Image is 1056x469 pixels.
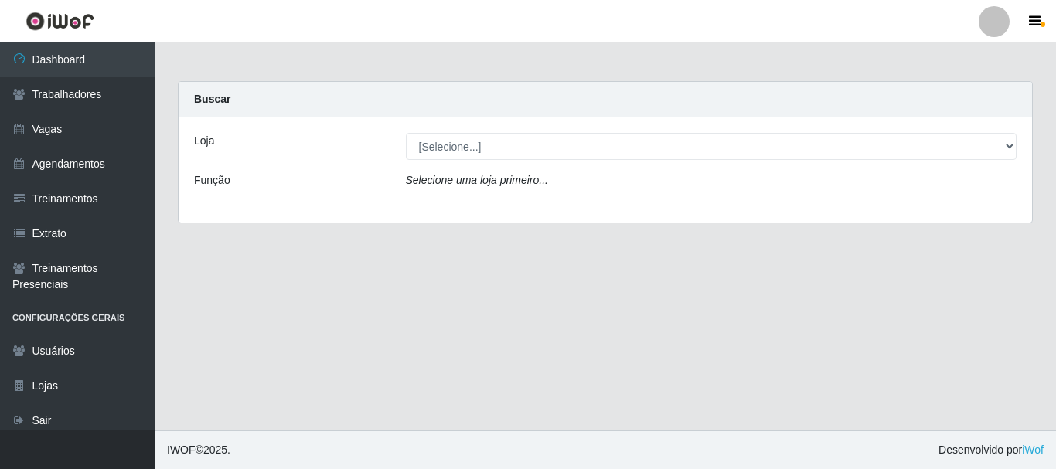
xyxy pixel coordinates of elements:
span: © 2025 . [167,442,230,458]
strong: Buscar [194,93,230,105]
a: iWof [1022,444,1044,456]
img: CoreUI Logo [26,12,94,31]
label: Loja [194,133,214,149]
span: Desenvolvido por [938,442,1044,458]
span: IWOF [167,444,196,456]
label: Função [194,172,230,189]
i: Selecione uma loja primeiro... [406,174,548,186]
